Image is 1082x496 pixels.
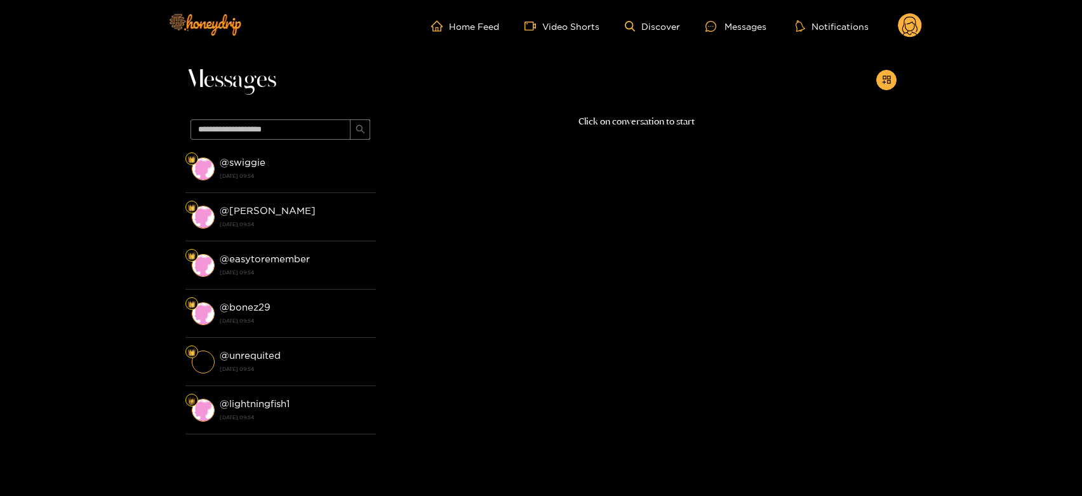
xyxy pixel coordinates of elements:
[350,119,370,140] button: search
[220,302,270,312] strong: @ bonez29
[876,70,897,90] button: appstore-add
[188,300,196,308] img: Fan Level
[188,349,196,356] img: Fan Level
[192,399,215,422] img: conversation
[185,65,276,95] span: Messages
[220,398,290,409] strong: @ lightningfish1
[220,253,310,264] strong: @ easytoremember
[882,75,892,86] span: appstore-add
[431,20,499,32] a: Home Feed
[220,170,370,182] strong: [DATE] 09:54
[220,412,370,423] strong: [DATE] 09:54
[188,156,196,163] img: Fan Level
[220,350,281,361] strong: @ unrequited
[192,254,215,277] img: conversation
[356,124,365,135] span: search
[192,302,215,325] img: conversation
[524,20,599,32] a: Video Shorts
[524,20,542,32] span: video-camera
[220,267,370,278] strong: [DATE] 09:54
[431,20,449,32] span: home
[188,204,196,211] img: Fan Level
[220,315,370,326] strong: [DATE] 09:54
[220,363,370,375] strong: [DATE] 09:54
[220,218,370,230] strong: [DATE] 09:54
[188,397,196,405] img: Fan Level
[220,157,265,168] strong: @ swiggie
[705,19,766,34] div: Messages
[220,205,316,216] strong: @ [PERSON_NAME]
[792,20,872,32] button: Notifications
[376,114,897,129] p: Click on conversation to start
[192,158,215,180] img: conversation
[192,206,215,229] img: conversation
[192,351,215,373] img: conversation
[188,252,196,260] img: Fan Level
[625,21,680,32] a: Discover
